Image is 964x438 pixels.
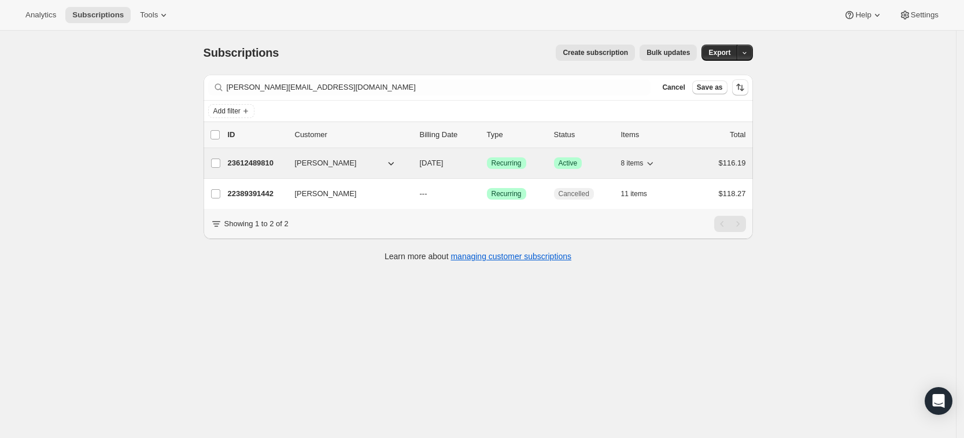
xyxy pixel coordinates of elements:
[65,7,131,23] button: Subscriptions
[420,129,478,141] p: Billing Date
[658,80,689,94] button: Cancel
[697,83,723,92] span: Save as
[621,189,647,198] span: 11 items
[559,189,589,198] span: Cancelled
[295,129,411,141] p: Customer
[492,189,522,198] span: Recurring
[420,159,444,167] span: [DATE]
[621,159,644,168] span: 8 items
[385,251,571,262] p: Learn more about
[855,10,871,20] span: Help
[719,189,746,198] span: $118.27
[228,129,746,141] div: IDCustomerBilling DateTypeStatusItemsTotal
[288,154,404,172] button: [PERSON_NAME]
[647,48,690,57] span: Bulk updates
[732,79,748,95] button: Sort the results
[213,106,241,116] span: Add filter
[621,155,656,171] button: 8 items
[640,45,697,61] button: Bulk updates
[228,186,746,202] div: 22389391442[PERSON_NAME]---SuccessRecurringCancelled11 items$118.27
[692,80,727,94] button: Save as
[719,159,746,167] span: $116.19
[662,83,685,92] span: Cancel
[563,48,628,57] span: Create subscription
[925,387,952,415] div: Open Intercom Messenger
[556,45,635,61] button: Create subscription
[621,186,660,202] button: 11 items
[227,79,651,95] input: Filter subscribers
[228,155,746,171] div: 23612489810[PERSON_NAME][DATE]SuccessRecurringSuccessActive8 items$116.19
[228,157,286,169] p: 23612489810
[892,7,945,23] button: Settings
[621,129,679,141] div: Items
[19,7,63,23] button: Analytics
[295,188,357,200] span: [PERSON_NAME]
[559,159,578,168] span: Active
[420,189,427,198] span: ---
[837,7,889,23] button: Help
[714,216,746,232] nav: Pagination
[228,188,286,200] p: 22389391442
[295,157,357,169] span: [PERSON_NAME]
[224,218,289,230] p: Showing 1 to 2 of 2
[708,48,730,57] span: Export
[288,185,404,203] button: [PERSON_NAME]
[701,45,737,61] button: Export
[133,7,176,23] button: Tools
[911,10,939,20] span: Settings
[487,129,545,141] div: Type
[730,129,745,141] p: Total
[72,10,124,20] span: Subscriptions
[208,104,254,118] button: Add filter
[140,10,158,20] span: Tools
[492,159,522,168] span: Recurring
[25,10,56,20] span: Analytics
[228,129,286,141] p: ID
[204,46,279,59] span: Subscriptions
[554,129,612,141] p: Status
[450,252,571,261] a: managing customer subscriptions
